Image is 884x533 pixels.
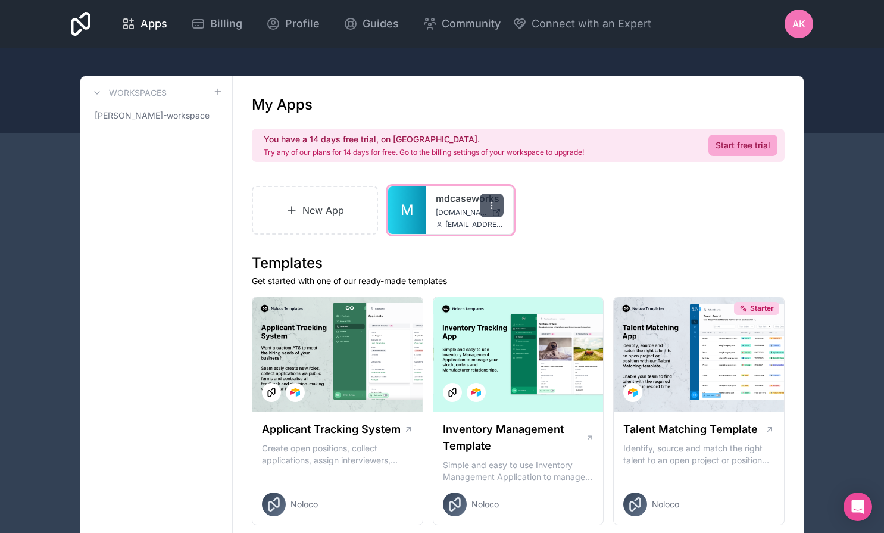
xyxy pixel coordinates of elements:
[413,11,510,37] a: Community
[252,186,378,235] a: New App
[436,208,504,217] a: [DOMAIN_NAME]
[252,95,313,114] h1: My Apps
[334,11,408,37] a: Guides
[210,15,242,32] span: Billing
[285,15,320,32] span: Profile
[262,442,413,466] p: Create open positions, collect applications, assign interviewers, centralise candidate feedback a...
[109,87,167,99] h3: Workspaces
[436,208,487,217] span: [DOMAIN_NAME]
[140,15,167,32] span: Apps
[792,17,805,31] span: AK
[443,421,586,454] h1: Inventory Management Template
[264,133,584,145] h2: You have a 14 days free trial, on [GEOGRAPHIC_DATA].
[436,191,504,205] a: mdcaseworks
[442,15,501,32] span: Community
[264,148,584,157] p: Try any of our plans for 14 days for free. Go to the billing settings of your workspace to upgrade!
[443,459,594,483] p: Simple and easy to use Inventory Management Application to manage your stock, orders and Manufact...
[750,304,774,313] span: Starter
[95,110,210,121] span: [PERSON_NAME]-workspace
[290,388,300,397] img: Airtable Logo
[252,275,785,287] p: Get started with one of our ready-made templates
[708,135,777,156] a: Start free trial
[252,254,785,273] h1: Templates
[90,86,167,100] a: Workspaces
[623,421,758,438] h1: Talent Matching Template
[471,498,499,510] span: Noloco
[623,442,774,466] p: Identify, source and match the right talent to an open project or position with our Talent Matchi...
[90,105,223,126] a: [PERSON_NAME]-workspace
[388,186,426,234] a: M
[363,15,399,32] span: Guides
[262,421,401,438] h1: Applicant Tracking System
[513,15,651,32] button: Connect with an Expert
[445,220,504,229] span: [EMAIL_ADDRESS][DOMAIN_NAME]
[471,388,481,397] img: Airtable Logo
[290,498,318,510] span: Noloco
[401,201,414,220] span: M
[844,493,872,521] div: Open Intercom Messenger
[112,11,177,37] a: Apps
[257,11,329,37] a: Profile
[652,498,679,510] span: Noloco
[628,388,638,397] img: Airtable Logo
[532,15,651,32] span: Connect with an Expert
[182,11,252,37] a: Billing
